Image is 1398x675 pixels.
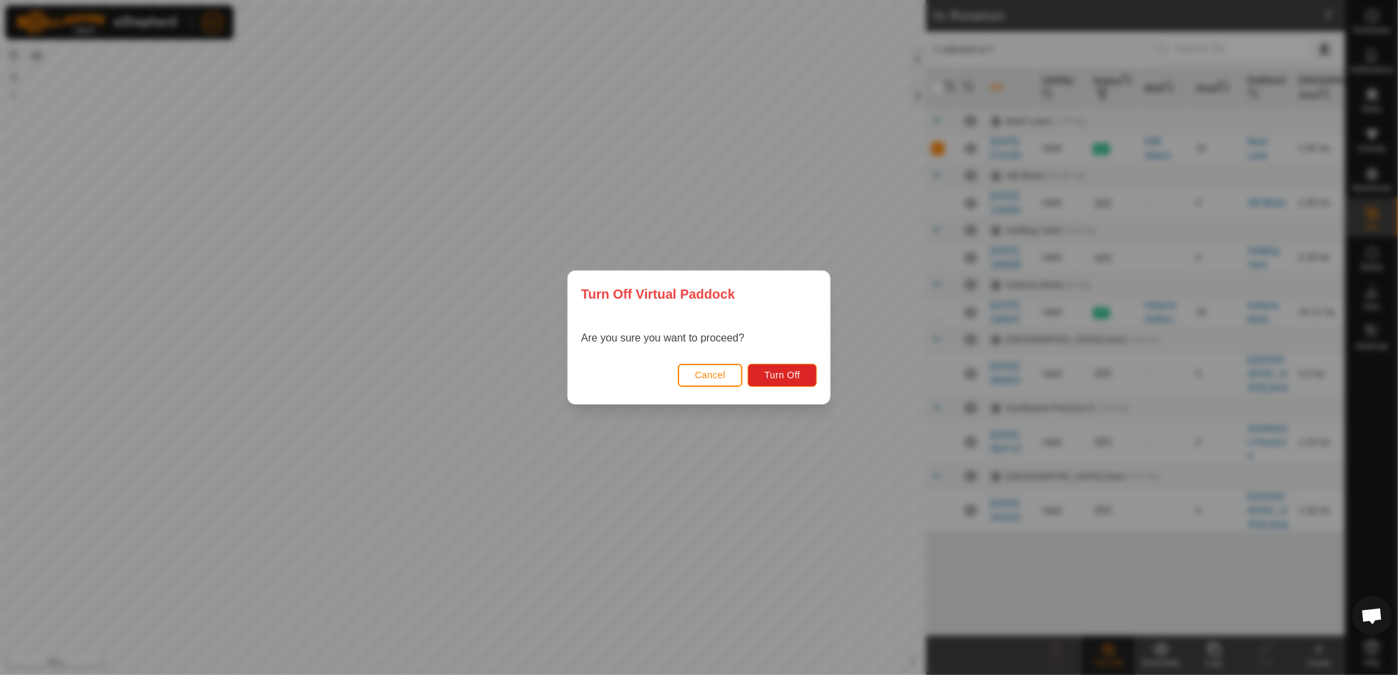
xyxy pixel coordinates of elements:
[581,284,735,304] span: Turn Off Virtual Paddock
[581,330,744,346] p: Are you sure you want to proceed?
[764,370,800,380] span: Turn Off
[678,364,743,387] button: Cancel
[695,370,726,380] span: Cancel
[748,364,817,387] button: Turn Off
[1353,596,1392,636] a: Open chat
